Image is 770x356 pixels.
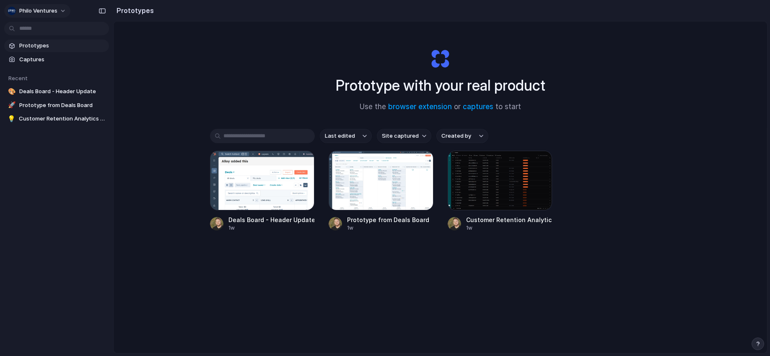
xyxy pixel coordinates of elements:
[8,101,16,110] div: 🚀
[210,151,315,232] a: Deals Board - Header UpdateDeals Board - Header Update1w
[336,74,545,97] h1: Prototype with your real product
[4,113,109,125] a: 💡Customer Retention Analytics for [PERSON_NAME] Pest
[8,115,16,123] div: 💡
[4,53,109,66] a: Captures
[448,151,552,232] a: Customer Retention Analytics for Brooks PestCustomer Retention Analytics for [PERSON_NAME] Pest1w
[19,55,106,64] span: Captures
[8,87,16,96] div: 🎨
[466,224,552,232] div: 1w
[19,115,106,123] span: Customer Retention Analytics for [PERSON_NAME] Pest
[19,101,106,110] span: Prototype from Deals Board
[377,129,431,143] button: Site captured
[466,215,552,224] div: Customer Retention Analytics for [PERSON_NAME] Pest
[320,129,372,143] button: Last edited
[382,132,419,140] span: Site captured
[228,215,315,224] div: Deals Board - Header Update
[441,132,471,140] span: Created by
[8,75,28,81] span: Recent
[347,224,429,232] div: 1w
[228,224,315,232] div: 1w
[329,151,433,232] a: Prototype from Deals BoardPrototype from Deals Board1w
[360,102,521,113] span: Use the or to start
[19,7,57,15] span: Philo Ventures
[347,215,429,224] div: Prototype from Deals Board
[4,99,109,112] a: 🚀Prototype from Deals Board
[463,102,493,111] a: captures
[325,132,355,140] span: Last edited
[388,102,452,111] a: browser extension
[436,129,488,143] button: Created by
[4,39,109,52] a: Prototypes
[4,85,109,98] a: 🎨Deals Board - Header Update
[113,5,154,16] h2: Prototypes
[19,42,106,50] span: Prototypes
[4,4,70,18] button: Philo Ventures
[19,87,106,96] span: Deals Board - Header Update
